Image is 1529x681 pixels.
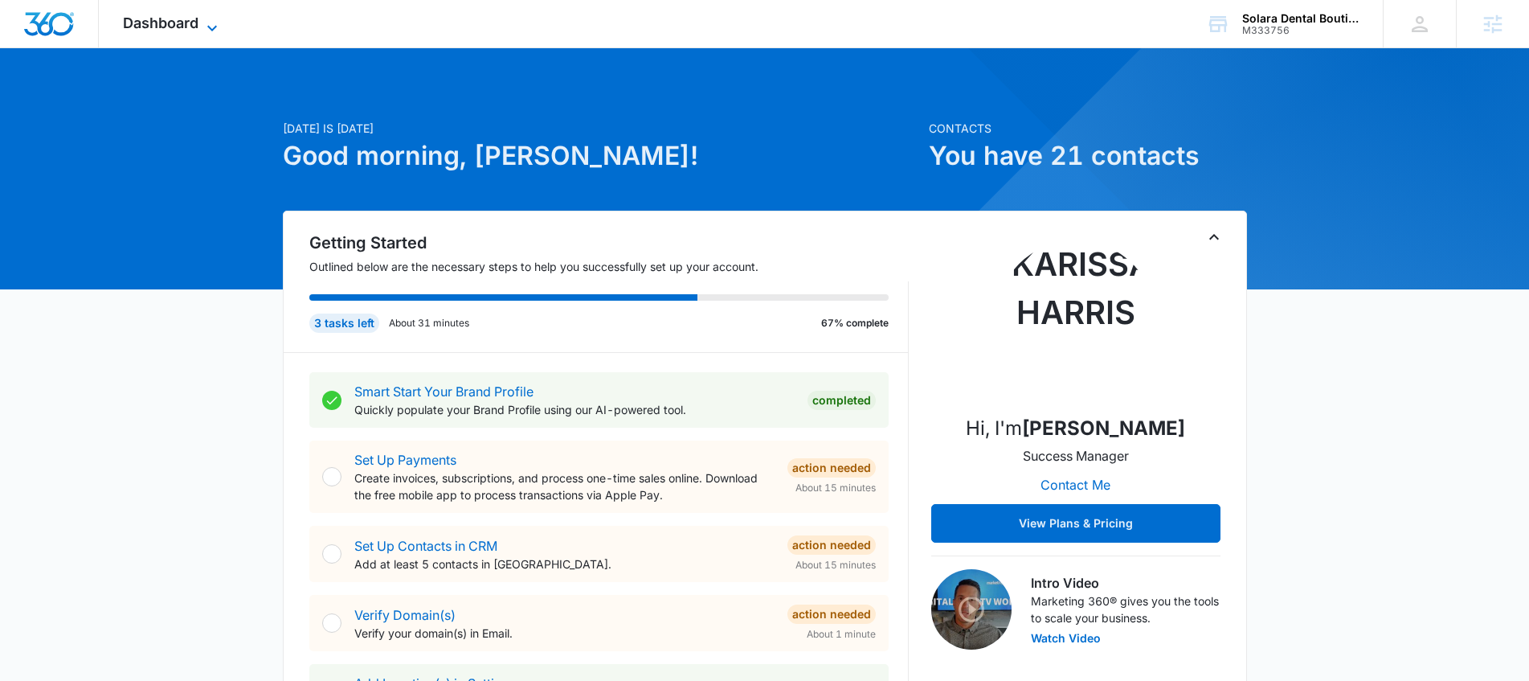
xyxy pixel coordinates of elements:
[787,535,876,555] div: Action Needed
[283,120,919,137] p: [DATE] is [DATE]
[283,137,919,175] h1: Good morning, [PERSON_NAME]!
[1031,573,1220,593] h3: Intro Video
[309,231,909,255] h2: Getting Started
[929,120,1247,137] p: Contacts
[795,481,876,495] span: About 15 minutes
[1024,466,1126,504] button: Contact Me
[821,316,889,330] p: 67% complete
[1242,12,1359,25] div: account name
[1022,416,1185,440] strong: [PERSON_NAME]
[929,137,1247,175] h1: You have 21 contacts
[354,470,775,503] p: Create invoices, subscriptions, and process one-time sales online. Download the free mobile app t...
[931,504,1220,543] button: View Plans & Pricing
[354,384,534,400] a: Smart Start Your Brand Profile
[787,605,876,624] div: Action Needed
[787,458,876,478] div: Action Needed
[309,314,379,333] div: 3 tasks left
[1023,446,1129,466] p: Success Manager
[123,14,198,31] span: Dashboard
[1031,593,1220,626] p: Marketing 360® gives you the tools to scale your business.
[1031,633,1101,644] button: Watch Video
[309,258,909,275] p: Outlined below are the necessary steps to help you successfully set up your account.
[966,414,1185,443] p: Hi, I'm
[995,240,1156,401] img: Karissa Harris
[354,625,775,642] p: Verify your domain(s) in Email.
[807,391,876,410] div: Completed
[354,556,775,572] p: Add at least 5 contacts in [GEOGRAPHIC_DATA].
[389,316,469,330] p: About 31 minutes
[1204,228,1224,247] button: Toggle Collapse
[795,558,876,572] span: About 15 minutes
[354,401,795,418] p: Quickly populate your Brand Profile using our AI-powered tool.
[354,452,456,468] a: Set Up Payments
[1242,25,1359,36] div: account id
[807,627,876,642] span: About 1 minute
[354,607,456,623] a: Verify Domain(s)
[354,538,497,554] a: Set Up Contacts in CRM
[931,569,1012,650] img: Intro Video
